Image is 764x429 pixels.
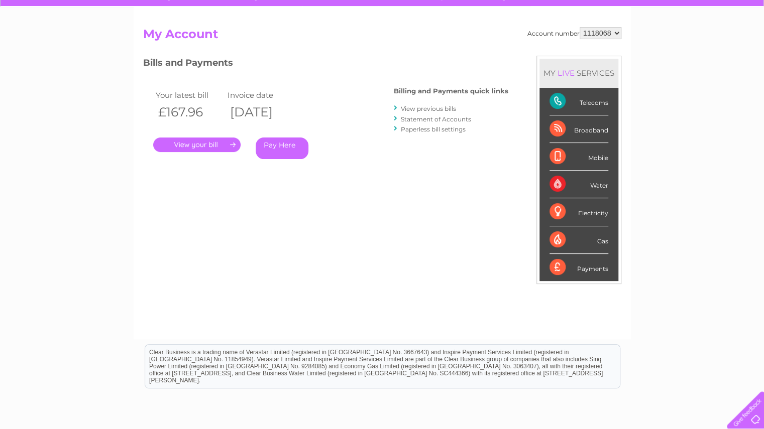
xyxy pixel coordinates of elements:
[677,43,691,50] a: Blog
[550,171,608,198] div: Water
[394,87,508,95] h4: Billing and Payments quick links
[640,43,671,50] a: Telecoms
[145,6,620,49] div: Clear Business is a trading name of Verastar Limited (registered in [GEOGRAPHIC_DATA] No. 3667643...
[550,143,608,171] div: Mobile
[697,43,722,50] a: Contact
[550,115,608,143] div: Broadband
[143,56,508,73] h3: Bills and Payments
[527,27,621,39] div: Account number
[225,88,297,102] td: Invoice date
[401,105,456,112] a: View previous bills
[153,137,241,152] a: .
[550,88,608,115] div: Telecoms
[153,102,226,122] th: £167.96
[401,115,471,123] a: Statement of Accounts
[575,5,644,18] a: 0333 014 3131
[550,254,608,281] div: Payments
[587,43,606,50] a: Water
[550,198,608,226] div: Electricity
[556,68,577,78] div: LIVE
[153,88,226,102] td: Your latest bill
[550,226,608,254] div: Gas
[401,125,466,133] a: Paperless bill settings
[27,26,78,57] img: logo.png
[256,137,308,159] a: Pay Here
[612,43,634,50] a: Energy
[143,27,621,46] h2: My Account
[731,43,754,50] a: Log out
[225,102,297,122] th: [DATE]
[539,59,618,87] div: MY SERVICES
